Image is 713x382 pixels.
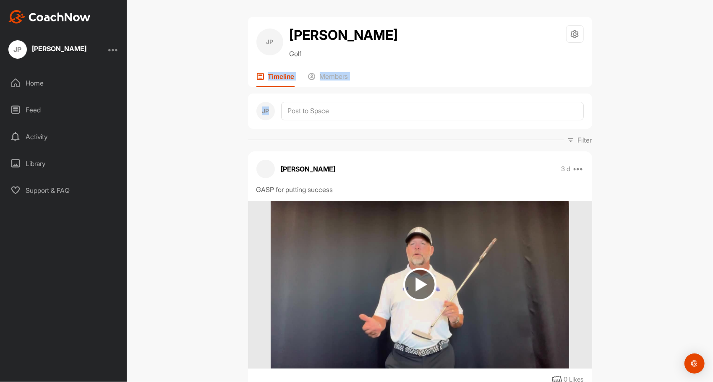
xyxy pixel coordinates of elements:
h2: [PERSON_NAME] [290,25,398,45]
div: Home [5,73,123,94]
div: Activity [5,126,123,147]
div: JP [256,102,275,120]
img: media [271,201,569,369]
div: JP [8,40,27,59]
div: Feed [5,99,123,120]
p: Filter [578,135,592,145]
p: [PERSON_NAME] [281,164,336,174]
p: 3 d [561,165,570,173]
div: [PERSON_NAME] [32,45,86,52]
p: Timeline [268,72,295,81]
div: JP [256,29,283,55]
p: Golf [290,49,398,59]
img: play [403,268,436,301]
p: Members [320,72,348,81]
div: GASP for putting success [256,185,584,195]
div: Open Intercom Messenger [684,353,705,374]
div: Support & FAQ [5,180,123,201]
img: CoachNow [8,10,91,23]
div: Library [5,153,123,174]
